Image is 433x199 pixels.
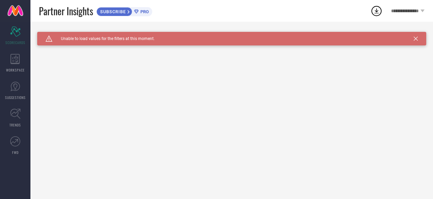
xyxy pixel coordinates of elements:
div: Open download list [370,5,383,17]
span: SUGGESTIONS [5,95,26,100]
span: SCORECARDS [5,40,25,45]
div: Unable to load filters at this moment. Please try later. [37,32,426,37]
span: WORKSPACE [6,67,25,73]
span: Unable to load values for the filters at this moment. [52,36,155,41]
span: TRENDS [9,122,21,127]
a: SUBSCRIBEPRO [96,5,152,16]
span: SUBSCRIBE [97,9,128,14]
span: Partner Insights [39,4,93,18]
span: PRO [139,9,149,14]
span: FWD [12,150,19,155]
